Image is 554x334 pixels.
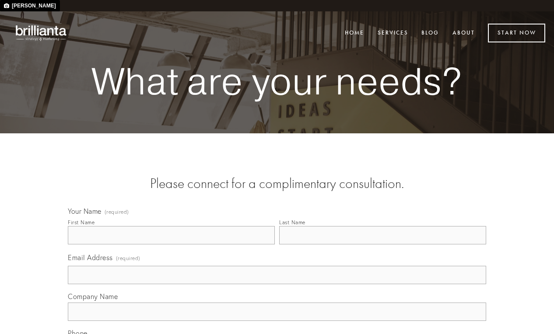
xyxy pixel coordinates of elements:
[68,219,95,226] div: First Name
[372,26,414,40] a: Services
[11,2,57,10] span: [PERSON_NAME]
[82,60,472,102] strong: What are your needs?
[9,20,74,45] img: brillianta - research, strategy, marketing
[105,209,129,215] span: (required)
[447,26,480,40] a: About
[488,24,545,42] a: Start Now
[416,26,445,40] a: Blog
[68,207,102,216] span: Your Name
[68,253,113,262] span: Email Address
[68,175,486,192] h2: Please connect for a complimentary consultation.
[116,252,140,264] span: (required)
[339,26,370,40] a: Home
[279,219,305,226] div: Last Name
[68,292,118,301] span: Company Name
